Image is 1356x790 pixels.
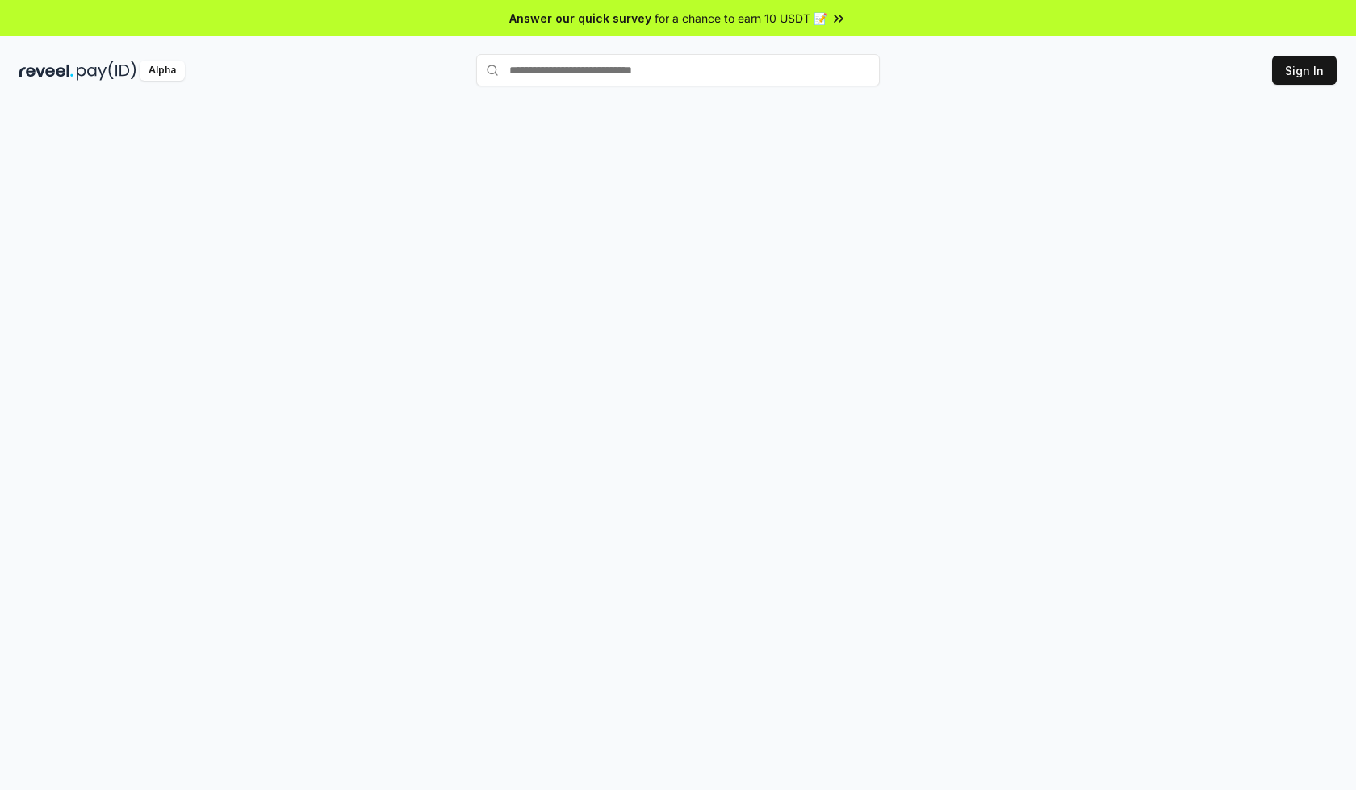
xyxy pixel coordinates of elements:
[19,61,73,81] img: reveel_dark
[77,61,136,81] img: pay_id
[509,10,651,27] span: Answer our quick survey
[655,10,827,27] span: for a chance to earn 10 USDT 📝
[1272,56,1337,85] button: Sign In
[140,61,185,81] div: Alpha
